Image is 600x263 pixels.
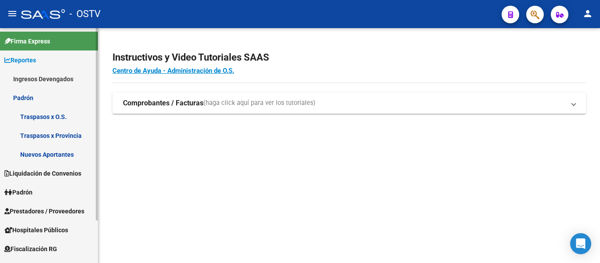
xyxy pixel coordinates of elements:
span: - OSTV [69,4,101,24]
h2: Instructivos y Video Tutoriales SAAS [112,49,586,66]
span: Prestadores / Proveedores [4,206,84,216]
span: (haga click aquí para ver los tutoriales) [203,98,315,108]
span: Firma Express [4,36,50,46]
span: Fiscalización RG [4,244,57,254]
span: Liquidación de Convenios [4,169,81,178]
span: Hospitales Públicos [4,225,68,235]
strong: Comprobantes / Facturas [123,98,203,108]
mat-expansion-panel-header: Comprobantes / Facturas(haga click aquí para ver los tutoriales) [112,93,586,114]
span: Reportes [4,55,36,65]
a: Centro de Ayuda - Administración de O.S. [112,67,234,75]
mat-icon: menu [7,8,18,19]
div: Open Intercom Messenger [570,233,591,254]
mat-icon: person [582,8,593,19]
span: Padrón [4,187,33,197]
